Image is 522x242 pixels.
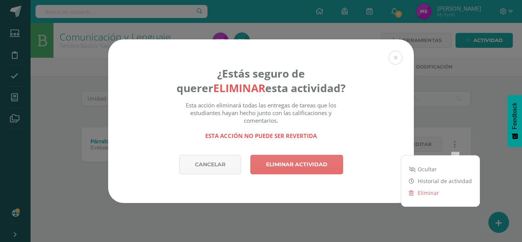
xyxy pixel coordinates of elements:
[213,81,265,95] strong: eliminar
[250,155,343,174] a: Eliminar actividad
[179,155,241,174] a: Cancelar
[511,102,518,129] span: Feedback
[507,95,522,147] button: Feedback - Mostrar encuesta
[401,187,480,199] a: Eliminar
[177,101,346,140] div: Esta acción eliminará todas las entregas de tareas que los estudiantes hayan hecho junto con las ...
[401,175,480,187] a: Historial de actividad
[177,66,346,95] h4: ¿Estás seguro de querer esta actividad?
[205,132,317,140] strong: Esta acción no puede ser revertida
[389,51,402,65] button: Close (Esc)
[401,163,480,175] a: Ocultar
